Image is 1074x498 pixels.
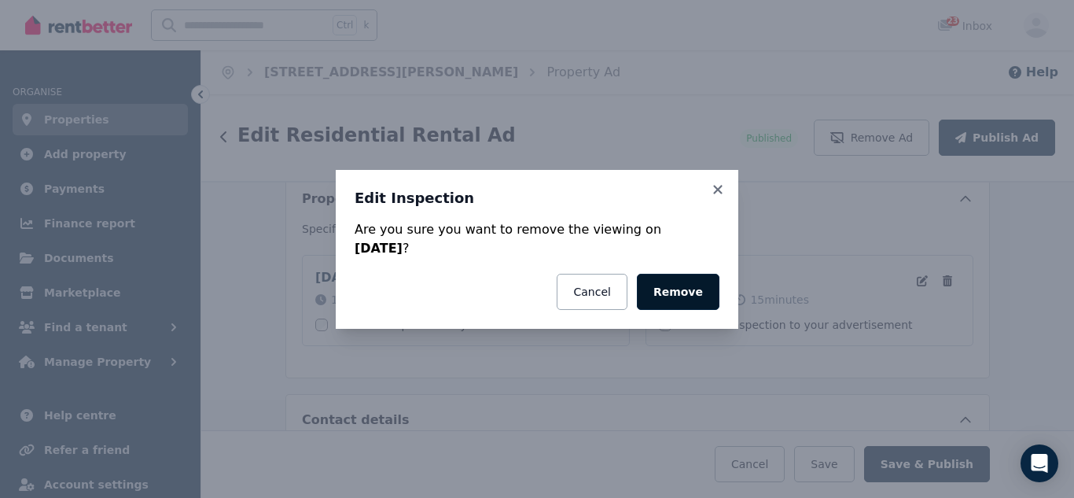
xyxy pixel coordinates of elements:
[355,220,719,258] div: Are you sure you want to remove the viewing on ?
[557,274,627,310] button: Cancel
[355,241,403,256] strong: [DATE]
[1021,445,1058,482] div: Open Intercom Messenger
[637,274,719,310] button: Remove
[355,189,719,208] h3: Edit Inspection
